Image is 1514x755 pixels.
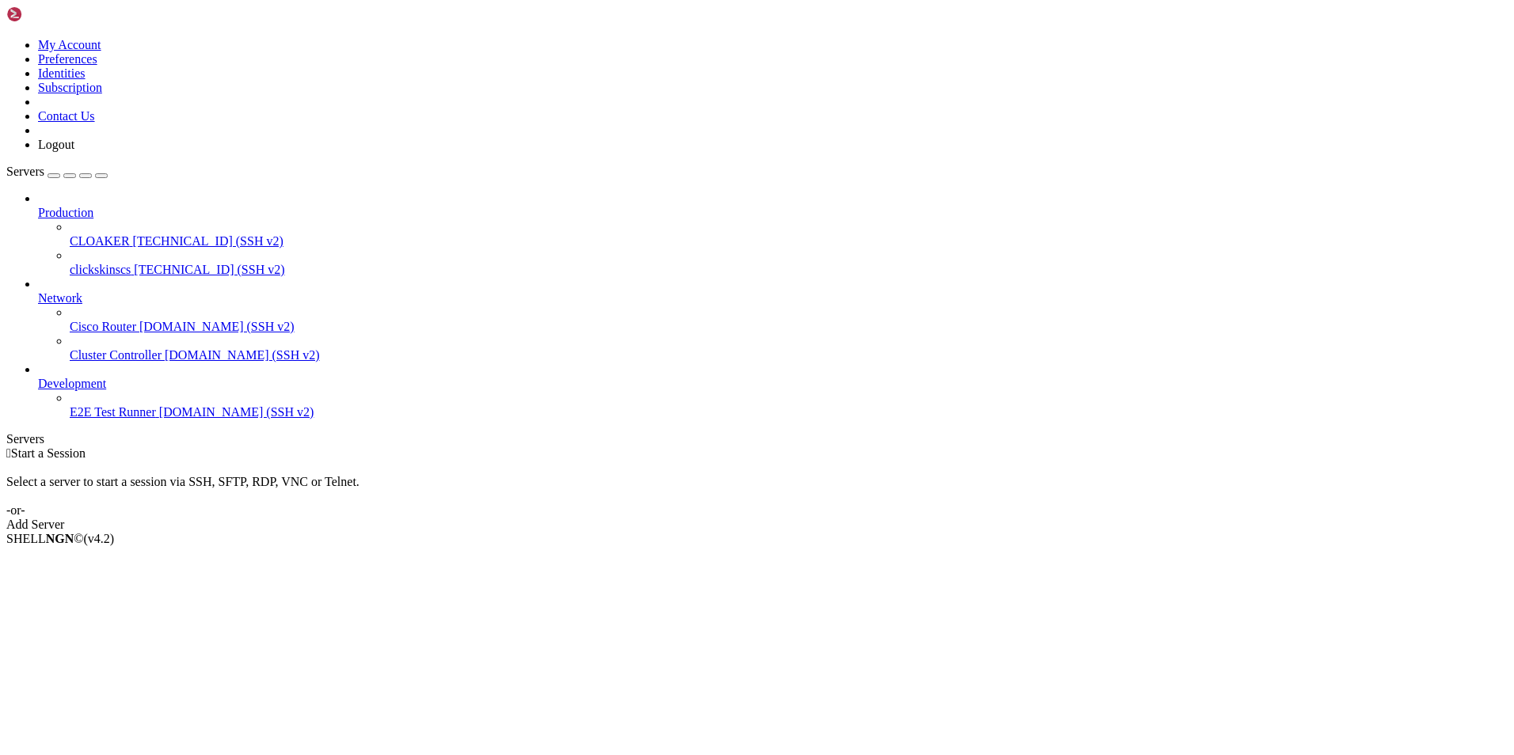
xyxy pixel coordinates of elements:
li: E2E Test Runner [DOMAIN_NAME] (SSH v2) [70,391,1508,419]
a: Network [38,291,1508,305]
span: E2E Test Runner [70,405,156,419]
span: SHELL © [6,532,114,545]
span: Cisco Router [70,320,136,333]
a: Production [38,206,1508,220]
a: E2E Test Runner [DOMAIN_NAME] (SSH v2) [70,405,1508,419]
li: Cluster Controller [DOMAIN_NAME] (SSH v2) [70,334,1508,362]
a: Cluster Controller [DOMAIN_NAME] (SSH v2) [70,348,1508,362]
span: Servers [6,165,44,178]
span: [DOMAIN_NAME] (SSH v2) [165,348,320,362]
span: Start a Session [11,446,86,460]
a: clickskinscs [TECHNICAL_ID] (SSH v2) [70,263,1508,277]
a: Development [38,377,1508,391]
a: Identities [38,66,86,80]
a: Subscription [38,81,102,94]
a: CLOAKER [TECHNICAL_ID] (SSH v2) [70,234,1508,249]
span: Development [38,377,106,390]
span:  [6,446,11,460]
li: Network [38,277,1508,362]
li: CLOAKER [TECHNICAL_ID] (SSH v2) [70,220,1508,249]
li: Production [38,192,1508,277]
span: Production [38,206,93,219]
li: Development [38,362,1508,419]
span: [DOMAIN_NAME] (SSH v2) [139,320,295,333]
li: clickskinscs [TECHNICAL_ID] (SSH v2) [70,249,1508,277]
a: Contact Us [38,109,95,123]
span: CLOAKER [70,234,130,248]
a: Servers [6,165,108,178]
div: Servers [6,432,1508,446]
div: Select a server to start a session via SSH, SFTP, RDP, VNC or Telnet. -or- [6,461,1508,518]
span: Network [38,291,82,305]
span: [TECHNICAL_ID] (SSH v2) [133,234,283,248]
b: NGN [46,532,74,545]
li: Cisco Router [DOMAIN_NAME] (SSH v2) [70,305,1508,334]
span: [DOMAIN_NAME] (SSH v2) [159,405,314,419]
a: Cisco Router [DOMAIN_NAME] (SSH v2) [70,320,1508,334]
span: Cluster Controller [70,348,162,362]
img: Shellngn [6,6,97,22]
span: 4.2.0 [84,532,115,545]
span: [TECHNICAL_ID] (SSH v2) [134,263,284,276]
span: clickskinscs [70,263,131,276]
a: My Account [38,38,101,51]
a: Logout [38,138,74,151]
a: Preferences [38,52,97,66]
div: Add Server [6,518,1508,532]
